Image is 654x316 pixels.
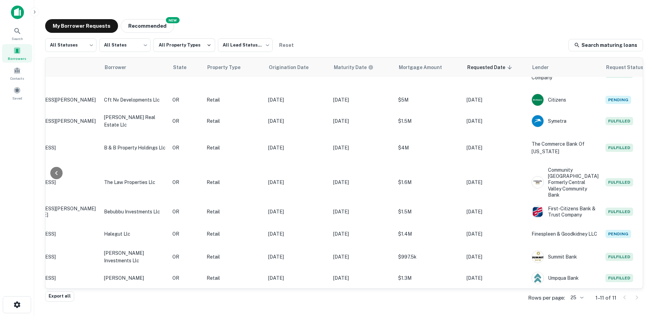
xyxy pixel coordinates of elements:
p: OR [172,179,200,186]
span: Lender [532,63,558,71]
p: $1.5M [398,117,460,125]
div: Contacts [2,64,32,82]
img: picture [532,272,544,284]
a: Search [2,24,32,43]
p: [DATE] [333,208,391,215]
p: [DATE] [467,208,525,215]
a: Borrowers [2,44,32,63]
p: [DATE] [467,230,525,238]
th: Mortgage Amount [395,58,463,77]
p: [DATE] [333,274,391,282]
p: [DATE] [268,208,326,215]
p: OR [172,144,200,152]
div: Saved [2,84,32,102]
div: All Statuses [45,36,96,54]
button: Export all [45,291,74,302]
span: Pending [605,230,631,238]
img: capitalize-icon.png [11,5,24,19]
p: cft nv developments llc [104,96,166,104]
p: Retail [207,274,261,282]
span: Fulfilled [605,208,633,216]
a: Search maturing loans [568,39,643,51]
p: $4M [398,144,460,152]
p: Retail [207,253,261,261]
p: [DATE] [333,179,391,186]
button: All Property Types [153,38,215,52]
div: First-citizens Bank & Trust Company [532,206,599,218]
p: The Commerce Bank Of [US_STATE] [532,140,599,155]
p: OR [172,274,200,282]
span: Maturity dates displayed may be estimated. Please contact the lender for the most accurate maturi... [334,64,382,71]
p: $1.3M [398,274,460,282]
p: halegut llc [104,230,166,238]
span: Fulfilled [605,178,633,186]
p: [DATE] [268,144,326,152]
span: Borrower [105,63,135,71]
p: [DATE] [268,274,326,282]
span: Property Type [207,63,249,71]
span: Fulfilled [605,117,633,125]
th: State [169,58,203,77]
div: 25 [568,293,585,303]
span: Fulfilled [605,274,633,282]
p: $1.5M [398,208,460,215]
p: OR [172,230,200,238]
p: [DATE] [333,117,391,125]
p: [DATE] [467,179,525,186]
iframe: Chat Widget [620,261,654,294]
img: picture [532,206,544,218]
p: Retail [207,96,261,104]
span: Search [12,36,23,41]
p: [DATE] [333,230,391,238]
p: Rows per page: [528,294,565,302]
p: [DATE] [467,253,525,261]
span: Contacts [10,76,24,81]
div: Summit Bank [532,251,599,263]
button: Reset [275,38,297,52]
p: $5M [398,96,460,104]
button: Recommended [121,19,174,33]
p: OR [172,208,200,215]
p: [DATE] [467,144,525,152]
span: State [173,63,195,71]
p: $1.4M [398,230,460,238]
img: picture [532,176,544,188]
p: [PERSON_NAME] investments llc [104,249,166,264]
div: All Lead Statuses [218,36,273,54]
p: Retail [207,208,261,215]
img: picture [532,115,544,127]
span: Saved [12,95,22,101]
p: OR [172,253,200,261]
p: 1–11 of 11 [596,294,616,302]
p: b & b property holdings llc [104,144,166,152]
p: [DATE] [467,274,525,282]
p: the law properties llc [104,179,166,186]
div: All States [99,36,151,54]
p: [DATE] [467,117,525,125]
p: [DATE] [268,117,326,125]
p: [DATE] [268,179,326,186]
span: Fulfilled [605,144,633,152]
p: [DATE] [333,253,391,261]
button: My Borrower Requests [45,19,118,33]
p: [DATE] [333,144,391,152]
p: [DATE] [268,253,326,261]
span: Borrowers [8,56,26,61]
p: [PERSON_NAME] real estate llc [104,114,166,129]
p: [DATE] [333,96,391,104]
div: Citizens [532,94,599,106]
img: picture [532,251,544,263]
p: Retail [207,230,261,238]
p: OR [172,117,200,125]
p: [DATE] [268,230,326,238]
img: picture [532,94,544,106]
p: [PERSON_NAME] [104,274,166,282]
p: bebubbu investments llc [104,208,166,215]
span: Origination Date [269,63,317,71]
th: Property Type [203,58,265,77]
p: Finespleen & Goodkidney LLC [532,230,599,238]
p: Retail [207,144,261,152]
th: Lender [528,58,602,77]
